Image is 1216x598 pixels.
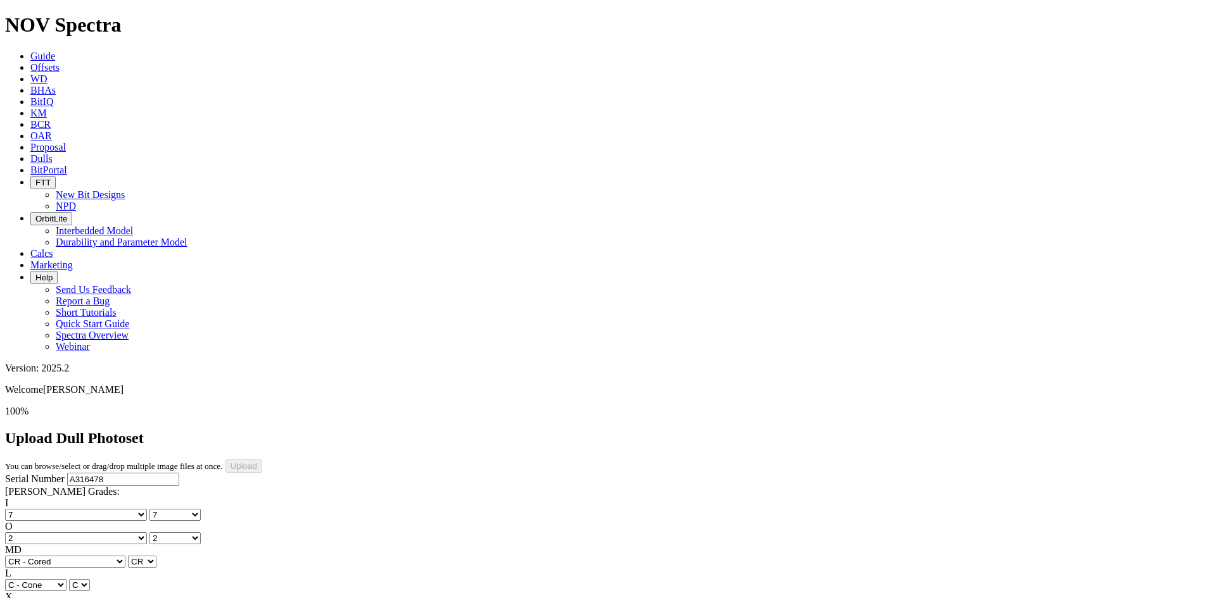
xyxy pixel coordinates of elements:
a: Spectra Overview [56,330,129,340]
a: Durability and Parameter Model [56,237,187,247]
a: Guide [30,51,55,61]
a: Quick Start Guide [56,318,129,329]
label: O [5,521,13,532]
a: Offsets [30,62,60,73]
a: BitPortal [30,165,67,175]
a: Marketing [30,259,73,270]
button: FTT [30,176,56,189]
a: Webinar [56,341,90,352]
a: New Bit Designs [56,189,125,200]
div: Version: 2025.2 [5,363,1211,374]
button: Help [30,271,58,284]
small: You can browse/select or drag/drop multiple image files at once. [5,461,223,471]
span: OrbitLite [35,214,67,223]
div: [PERSON_NAME] Grades: [5,486,1211,497]
h1: NOV Spectra [5,13,1211,37]
label: Serial Number [5,473,65,484]
button: OrbitLite [30,212,72,225]
a: WD [30,73,47,84]
span: Help [35,273,53,282]
input: Upload [225,459,262,473]
p: Welcome [5,384,1211,396]
a: Interbedded Model [56,225,133,236]
label: L [5,568,11,578]
a: Report a Bug [56,296,110,306]
label: I [5,497,8,508]
a: BitIQ [30,96,53,107]
a: Calcs [30,248,53,259]
span: 100% [5,406,28,416]
label: MD [5,544,22,555]
span: [PERSON_NAME] [43,384,123,395]
a: Dulls [30,153,53,164]
a: Short Tutorials [56,307,117,318]
a: OAR [30,130,52,141]
span: FTT [35,178,51,187]
a: Proposal [30,142,66,153]
a: KM [30,108,47,118]
a: NPD [56,201,76,211]
a: Send Us Feedback [56,284,131,295]
a: BCR [30,119,51,130]
a: BHAs [30,85,56,96]
h2: Upload Dull Photoset [5,430,1211,447]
